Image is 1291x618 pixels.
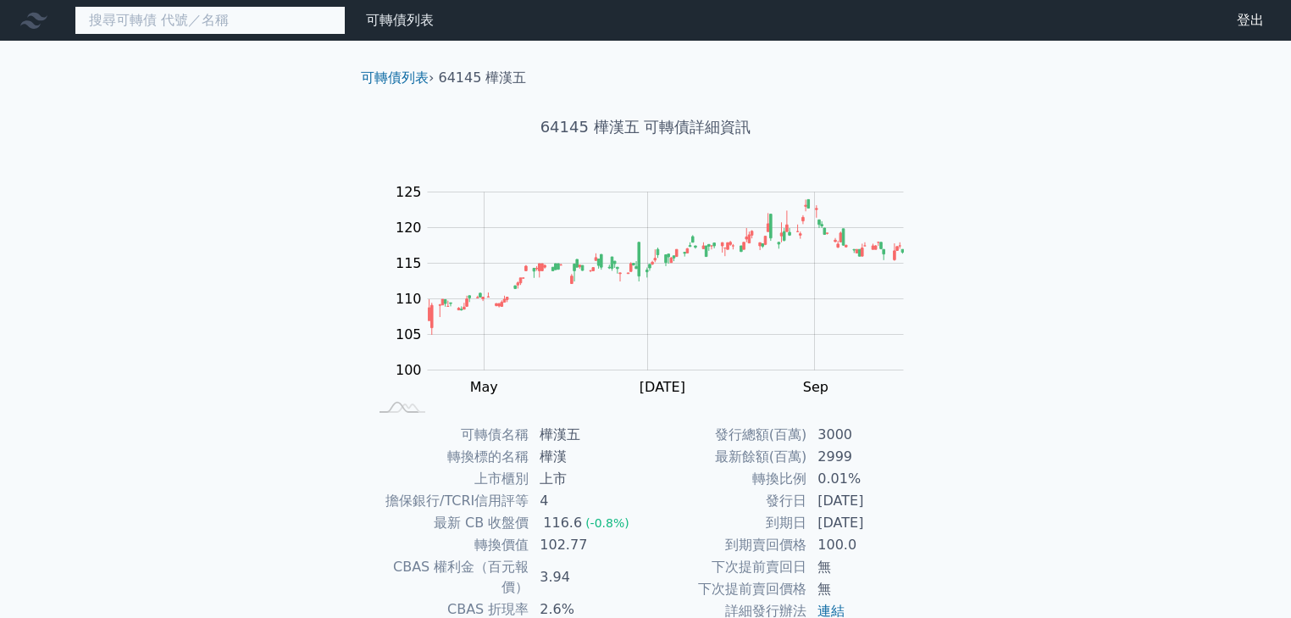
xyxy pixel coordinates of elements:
td: 上市櫃別 [368,468,529,490]
td: 下次提前賣回價格 [645,578,807,600]
tspan: 125 [396,184,422,200]
td: 轉換標的名稱 [368,446,529,468]
li: 64145 樺漢五 [439,68,527,88]
td: 3.94 [529,556,645,599]
a: 可轉債列表 [366,12,434,28]
tspan: Sep [803,379,828,395]
tspan: [DATE] [640,379,685,395]
tspan: May [470,379,498,395]
li: › [361,68,434,88]
td: 樺漢五 [529,424,645,446]
td: [DATE] [807,512,923,534]
td: 102.77 [529,534,645,556]
tspan: 110 [396,291,422,307]
h1: 64145 樺漢五 可轉債詳細資訊 [347,115,944,139]
td: 最新 CB 收盤價 [368,512,529,534]
tspan: 120 [396,220,422,236]
td: 轉換比例 [645,468,807,490]
td: 3000 [807,424,923,446]
input: 搜尋可轉債 代號／名稱 [75,6,346,35]
tspan: 105 [396,326,422,342]
td: 擔保銀行/TCRI信用評等 [368,490,529,512]
td: 樺漢 [529,446,645,468]
td: 到期賣回價格 [645,534,807,556]
td: 轉換價值 [368,534,529,556]
td: 最新餘額(百萬) [645,446,807,468]
td: 上市 [529,468,645,490]
td: 發行總額(百萬) [645,424,807,446]
td: 無 [807,556,923,578]
td: 4 [529,490,645,512]
td: 到期日 [645,512,807,534]
td: 100.0 [807,534,923,556]
td: CBAS 權利金（百元報價） [368,556,529,599]
td: 0.01% [807,468,923,490]
g: Chart [387,184,929,395]
td: 可轉債名稱 [368,424,529,446]
td: 發行日 [645,490,807,512]
a: 登出 [1223,7,1277,34]
td: [DATE] [807,490,923,512]
td: 2999 [807,446,923,468]
td: 無 [807,578,923,600]
span: (-0.8%) [585,516,629,530]
tspan: 100 [396,362,422,378]
a: 可轉債列表 [361,70,429,86]
td: 下次提前賣回日 [645,556,807,578]
div: 116.6 [540,513,585,533]
tspan: 115 [396,255,422,271]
